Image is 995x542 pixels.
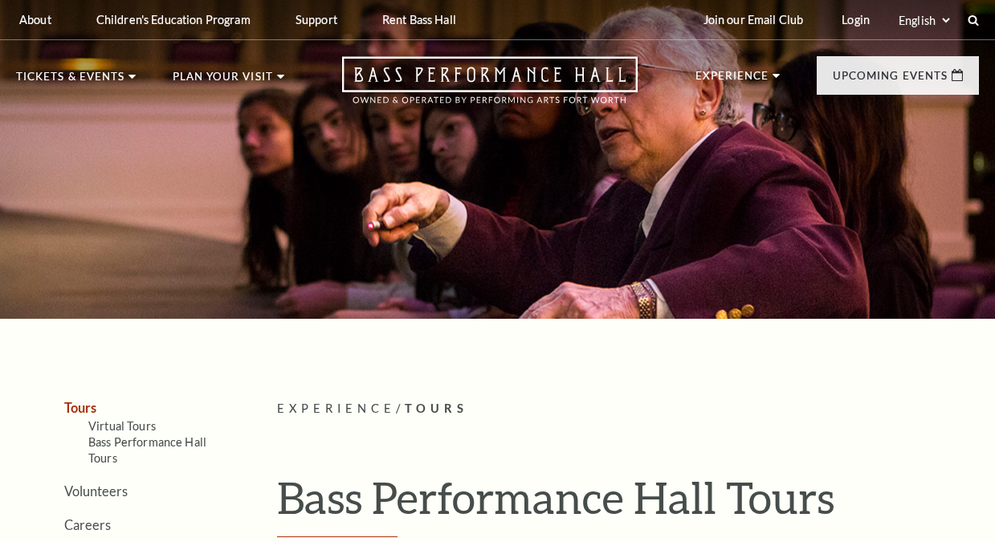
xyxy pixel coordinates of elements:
p: Rent Bass Hall [382,13,456,26]
p: Support [296,13,337,26]
a: Careers [64,517,111,532]
h1: Bass Performance Hall Tours [277,471,979,537]
p: Tickets & Events [16,71,124,91]
span: Experience [277,401,396,415]
p: / [277,399,979,419]
p: Upcoming Events [833,71,948,90]
a: Bass Performance Hall Tours [88,435,206,465]
span: Tours [405,401,468,415]
a: Tours [64,400,96,415]
p: Experience [695,71,769,90]
a: Volunteers [64,483,128,499]
p: About [19,13,51,26]
a: Virtual Tours [88,419,156,433]
select: Select: [895,13,952,28]
p: Plan Your Visit [173,71,273,91]
p: Children's Education Program [96,13,251,26]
